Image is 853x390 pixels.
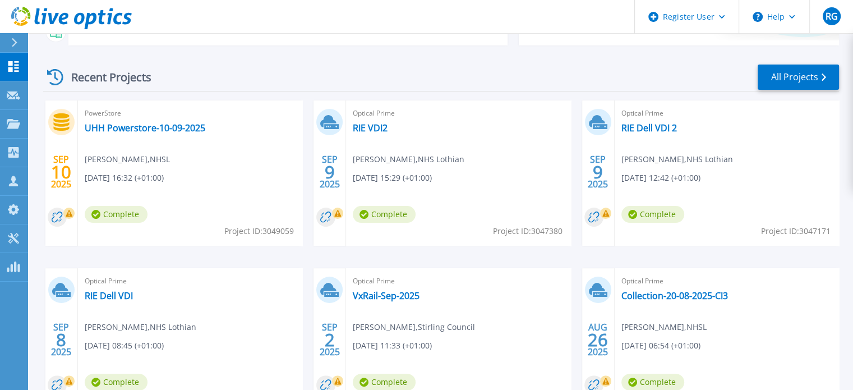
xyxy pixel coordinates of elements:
[621,172,700,184] span: [DATE] 12:42 (+01:00)
[85,321,196,333] span: [PERSON_NAME] , NHS Lothian
[353,206,416,223] span: Complete
[51,167,71,177] span: 10
[588,335,608,345] span: 26
[85,339,164,352] span: [DATE] 08:45 (+01:00)
[587,152,608,192] div: SEP 2025
[587,319,608,360] div: AUG 2025
[319,152,340,192] div: SEP 2025
[621,275,832,287] span: Optical Prime
[353,321,475,333] span: [PERSON_NAME] , Stirling Council
[43,63,167,91] div: Recent Projects
[593,167,603,177] span: 9
[621,321,707,333] span: [PERSON_NAME] , NHSL
[50,152,72,192] div: SEP 2025
[353,290,419,301] a: VxRail-Sep-2025
[621,107,832,120] span: Optical Prime
[353,172,432,184] span: [DATE] 15:29 (+01:00)
[85,275,296,287] span: Optical Prime
[758,65,839,90] a: All Projects
[353,275,564,287] span: Optical Prime
[621,339,700,352] span: [DATE] 06:54 (+01:00)
[85,107,296,120] span: PowerStore
[319,319,340,360] div: SEP 2025
[441,25,493,35] a: View More
[85,153,170,166] span: [PERSON_NAME] , NHSL
[85,172,164,184] span: [DATE] 16:32 (+01:00)
[621,153,733,166] span: [PERSON_NAME] , NHS Lothian
[85,122,205,134] a: UHH Powerstore-10-09-2025
[621,206,684,223] span: Complete
[224,225,294,237] span: Project ID: 3049059
[325,335,335,345] span: 2
[353,339,432,352] span: [DATE] 11:33 (+01:00)
[621,122,677,134] a: RIE Dell VDI 2
[56,335,66,345] span: 8
[325,167,335,177] span: 9
[353,107,564,120] span: Optical Prime
[353,122,388,134] a: RIE VDI2
[85,206,147,223] span: Complete
[825,12,837,21] span: RG
[493,225,562,237] span: Project ID: 3047380
[621,290,728,301] a: Collection-20-08-2025-CI3
[353,153,464,166] span: [PERSON_NAME] , NHS Lothian
[85,290,133,301] a: RIE Dell VDI
[761,225,831,237] span: Project ID: 3047171
[50,319,72,360] div: SEP 2025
